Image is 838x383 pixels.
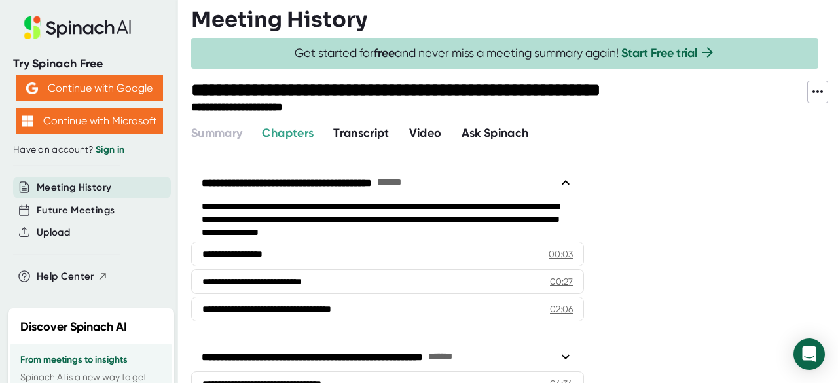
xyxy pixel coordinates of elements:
[295,46,716,61] span: Get started for and never miss a meeting summary again!
[462,126,529,140] span: Ask Spinach
[16,108,163,134] button: Continue with Microsoft
[262,126,314,140] span: Chapters
[13,144,165,156] div: Have an account?
[37,269,94,284] span: Help Center
[191,124,242,142] button: Summary
[409,124,442,142] button: Video
[37,225,70,240] button: Upload
[37,269,108,284] button: Help Center
[333,124,390,142] button: Transcript
[550,275,573,288] div: 00:27
[374,46,395,60] b: free
[191,7,367,32] h3: Meeting History
[37,203,115,218] button: Future Meetings
[20,318,127,336] h2: Discover Spinach AI
[262,124,314,142] button: Chapters
[96,144,124,155] a: Sign in
[793,338,825,370] div: Open Intercom Messenger
[26,82,38,94] img: Aehbyd4JwY73AAAAAElFTkSuQmCC
[409,126,442,140] span: Video
[550,302,573,316] div: 02:06
[333,126,390,140] span: Transcript
[37,180,111,195] button: Meeting History
[191,126,242,140] span: Summary
[462,124,529,142] button: Ask Spinach
[621,46,697,60] a: Start Free trial
[13,56,165,71] div: Try Spinach Free
[20,355,162,365] h3: From meetings to insights
[16,75,163,101] button: Continue with Google
[549,247,573,261] div: 00:03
